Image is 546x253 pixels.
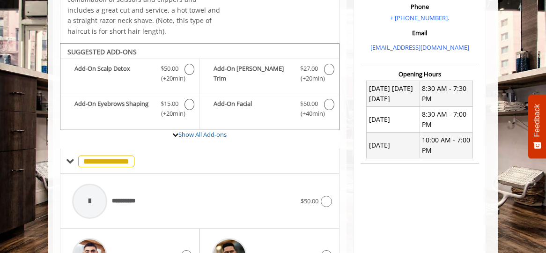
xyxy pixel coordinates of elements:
span: Feedback [533,104,541,137]
span: $27.00 [300,64,318,74]
b: SUGGESTED ADD-ONS [67,47,137,56]
b: Add-On Facial [214,99,294,119]
td: [DATE] [367,133,420,158]
td: 8:30 AM - 7:30 PM [420,81,472,107]
button: Feedback - Show survey [528,95,546,158]
td: 8:30 AM - 7:00 PM [420,107,472,133]
span: (+20min ) [159,109,180,119]
span: $15.00 [161,99,178,109]
span: $50.00 [301,197,318,205]
b: Add-On Eyebrows Shaping [74,99,155,119]
a: Show All Add-ons [178,130,227,139]
label: Add-On Facial [204,99,334,121]
td: [DATE] [367,107,420,133]
label: Add-On Eyebrows Shaping [65,99,194,121]
a: + [PHONE_NUMBER]. [390,14,449,22]
label: Add-On Beard Trim [204,64,334,86]
td: [DATE] [DATE] [DATE] [367,81,420,107]
h3: Opening Hours [361,71,479,77]
a: [EMAIL_ADDRESS][DOMAIN_NAME] [370,43,469,52]
span: (+20min ) [159,74,180,83]
b: Add-On Scalp Detox [74,64,155,83]
h3: Email [363,30,477,36]
span: (+40min ) [299,109,319,119]
h3: Phone [363,3,477,10]
span: $50.00 [300,99,318,109]
span: (+20min ) [299,74,319,83]
b: Add-On [PERSON_NAME] Trim [214,64,294,83]
div: The Made Man Senior Barber Haircut Add-onS [60,43,339,130]
span: $50.00 [161,64,178,74]
td: 10:00 AM - 7:00 PM [420,133,472,158]
label: Add-On Scalp Detox [65,64,194,86]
